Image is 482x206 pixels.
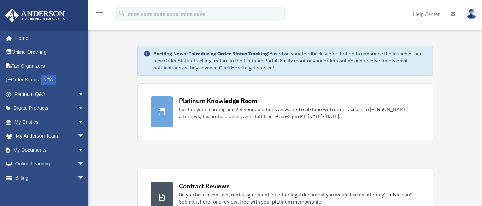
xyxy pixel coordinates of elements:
[5,115,95,129] a: My Entitiesarrow_drop_down
[77,101,92,116] span: arrow_drop_down
[179,106,419,120] div: Further your learning and get your questions answered real-time with direct access to [PERSON_NAM...
[153,50,269,57] strong: Exciting News: Introducing Order Status Tracking!
[5,31,92,45] a: Home
[179,191,419,205] div: Do you have a contract, rental agreement, or other legal document you would like an attorney's ad...
[5,157,95,171] a: Online Learningarrow_drop_down
[5,129,95,143] a: My Anderson Teamarrow_drop_down
[95,12,104,18] a: menu
[77,87,92,102] span: arrow_drop_down
[153,50,427,71] div: Based on your feedback, we're thrilled to announce the launch of our new Order Status Tracking fe...
[77,129,92,144] span: arrow_drop_down
[5,73,95,87] a: Order StatusNEW
[77,115,92,129] span: arrow_drop_down
[41,75,56,85] div: NEW
[466,9,477,19] img: User Pic
[5,171,95,185] a: Billingarrow_drop_down
[219,65,274,71] a: Click Here to get started!
[179,182,229,190] div: Contract Reviews
[5,87,95,101] a: Platinum Q&Aarrow_drop_down
[118,10,126,17] i: search
[5,101,95,115] a: Digital Productsarrow_drop_down
[5,45,95,59] a: Online Ordering
[179,96,257,105] div: Platinum Knowledge Room
[5,143,95,157] a: My Documentsarrow_drop_down
[3,8,67,22] img: Anderson Advisors Platinum Portal
[77,171,92,185] span: arrow_drop_down
[77,143,92,157] span: arrow_drop_down
[77,157,92,171] span: arrow_drop_down
[95,10,104,18] i: menu
[5,59,95,73] a: Tax Organizers
[137,83,433,140] a: Platinum Knowledge Room Further your learning and get your questions answered real-time with dire...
